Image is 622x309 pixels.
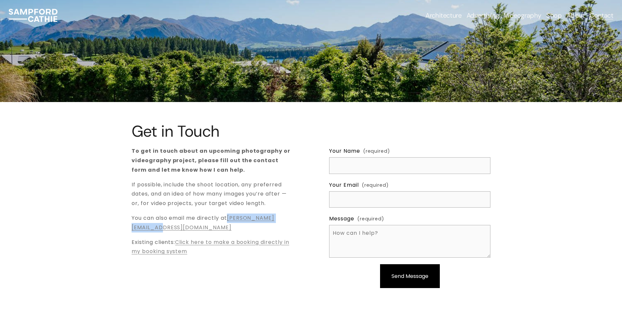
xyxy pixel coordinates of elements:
h1: Get in Touch [132,123,227,140]
span: (required) [357,215,384,223]
span: Message [329,214,354,224]
span: Your Email [329,180,359,190]
a: About [567,11,585,20]
p: If possible, include the shoot location, any preferred dates, and an idea of how many images you’... [132,180,293,208]
a: Shop [546,11,562,20]
span: Your Name [329,146,360,156]
span: (required) [363,147,390,156]
span: Send Message [391,272,428,280]
span: Advertising [467,11,499,19]
a: Click here to make a booking directly in my booking system [132,238,289,255]
span: Architecture [425,11,461,19]
span: (required) [362,181,389,190]
a: [PERSON_NAME][EMAIL_ADDRESS][DOMAIN_NAME] [132,214,274,231]
button: Send MessageSend Message [380,264,440,288]
a: folder dropdown [425,11,461,20]
a: Contact [590,11,613,20]
p: Existing clients: [132,238,293,257]
img: Sampford Cathie Photo + Video [9,9,57,22]
p: You can also email me directly at [132,214,293,232]
a: Videography [504,11,541,20]
a: folder dropdown [467,11,499,20]
strong: To get in touch about an upcoming photography or videography project, please fill out the contact... [132,147,292,174]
